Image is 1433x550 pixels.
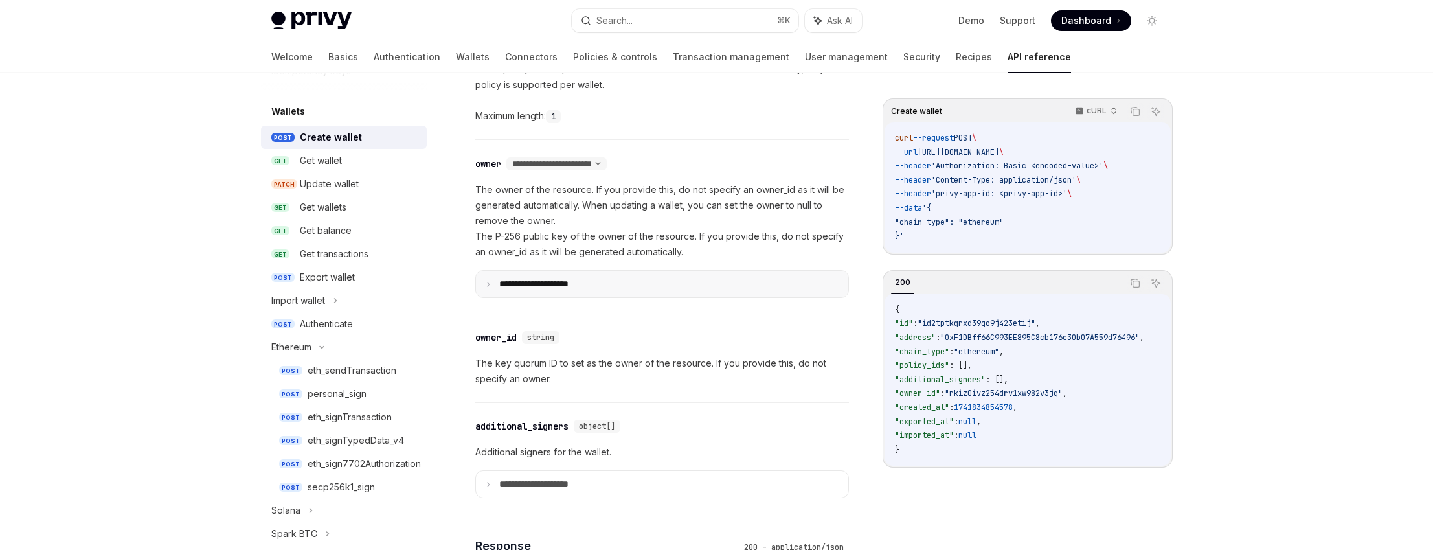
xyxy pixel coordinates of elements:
[958,417,976,427] span: null
[827,14,853,27] span: Ask AI
[300,176,359,192] div: Update wallet
[1142,10,1162,31] button: Toggle dark mode
[300,269,355,285] div: Export wallet
[918,147,999,157] span: [URL][DOMAIN_NAME]
[1087,106,1107,116] p: cURL
[931,161,1103,171] span: 'Authorization: Basic <encoded-value>'
[895,161,931,171] span: --header
[308,433,404,448] div: eth_signTypedData_v4
[261,266,427,289] a: POSTExport wallet
[261,359,427,382] a: POSTeth_sendTransaction
[279,366,302,376] span: POST
[300,153,342,168] div: Get wallet
[279,459,302,469] span: POST
[895,417,954,427] span: "exported_at"
[1008,41,1071,73] a: API reference
[261,196,427,219] a: GETGet wallets
[596,13,633,29] div: Search...
[271,156,289,166] span: GET
[1076,175,1081,185] span: \
[308,409,392,425] div: eth_signTransaction
[895,175,931,185] span: --header
[261,126,427,149] a: POSTCreate wallet
[972,133,976,143] span: \
[1067,189,1072,199] span: \
[895,347,949,357] span: "chain_type"
[271,226,289,236] span: GET
[895,231,904,241] span: }'
[475,182,849,260] p: The owner of the resource. If you provide this, do not specify an owner_id as it will be generate...
[261,242,427,266] a: GETGet transactions
[945,388,1063,398] span: "rkiz0ivz254drv1xw982v3jq"
[271,293,325,308] div: Import wallet
[261,406,427,429] a: POSTeth_signTransaction
[300,223,352,238] div: Get balance
[949,360,972,371] span: : [],
[279,483,302,492] span: POST
[300,130,362,145] div: Create wallet
[271,339,311,355] div: Ethereum
[956,41,992,73] a: Recipes
[475,157,501,170] div: owner
[895,217,1004,227] span: "chain_type": "ethereum"
[986,374,1008,385] span: : [],
[527,332,554,343] span: string
[805,41,888,73] a: User management
[958,430,976,441] span: null
[999,147,1004,157] span: \
[261,172,427,196] a: PATCHUpdate wallet
[279,436,302,446] span: POST
[895,203,922,213] span: --data
[954,417,958,427] span: :
[300,316,353,332] div: Authenticate
[271,203,289,212] span: GET
[1140,332,1144,343] span: ,
[546,110,561,123] code: 1
[475,356,849,387] p: The key quorum ID to set as the owner of the resource. If you provide this, do not specify an owner.
[328,41,358,73] a: Basics
[949,402,954,413] span: :
[954,133,972,143] span: POST
[308,386,367,402] div: personal_sign
[572,9,798,32] button: Search...⌘K
[895,374,986,385] span: "additional_signers"
[976,417,981,427] span: ,
[261,429,427,452] a: POSTeth_signTypedData_v4
[895,189,931,199] span: --header
[1068,100,1123,122] button: cURL
[300,200,346,215] div: Get wallets
[891,106,942,117] span: Create wallet
[374,41,440,73] a: Authentication
[308,363,396,378] div: eth_sendTransaction
[895,147,918,157] span: --url
[1063,388,1067,398] span: ,
[940,332,1140,343] span: "0xF1DBff66C993EE895C8cb176c30b07A559d76496"
[903,41,940,73] a: Security
[954,430,958,441] span: :
[895,360,949,371] span: "policy_ids"
[777,16,791,26] span: ⌘ K
[895,388,940,398] span: "owner_id"
[1013,402,1017,413] span: ,
[475,108,849,124] div: Maximum length:
[300,246,368,262] div: Get transactions
[895,402,949,413] span: "created_at"
[895,430,954,441] span: "imported_at"
[949,347,954,357] span: :
[271,12,352,30] img: light logo
[931,189,1067,199] span: 'privy-app-id: <privy-app-id>'
[1000,14,1035,27] a: Support
[271,249,289,259] span: GET
[1147,275,1164,292] button: Ask AI
[261,219,427,242] a: GETGet balance
[954,347,999,357] span: "ethereum"
[308,456,421,472] div: eth_sign7702Authorization
[475,62,849,93] p: List of policy IDs for policies that should be enforced on the wallet. Currently, only one policy...
[999,347,1004,357] span: ,
[261,312,427,336] a: POSTAuthenticate
[279,413,302,422] span: POST
[475,331,517,344] div: owner_id
[271,133,295,143] span: POST
[1061,14,1111,27] span: Dashboard
[891,275,914,290] div: 200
